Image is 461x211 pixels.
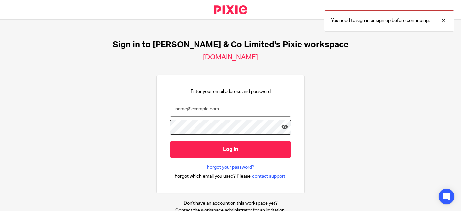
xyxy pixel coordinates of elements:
h2: [DOMAIN_NAME] [203,53,258,62]
p: Enter your email address and password [191,88,271,95]
input: Log in [170,141,291,158]
input: name@example.com [170,102,291,117]
p: Don't have an account on this workspace yet? [175,200,286,207]
p: You need to sign in or sign up before continuing. [331,18,430,24]
h1: Sign in to [PERSON_NAME] & Co Limited's Pixie workspace [113,40,349,50]
span: contact support [252,173,285,180]
div: . [175,172,287,180]
span: Forgot which email you used? Please [175,173,251,180]
a: Forgot your password? [207,164,254,171]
